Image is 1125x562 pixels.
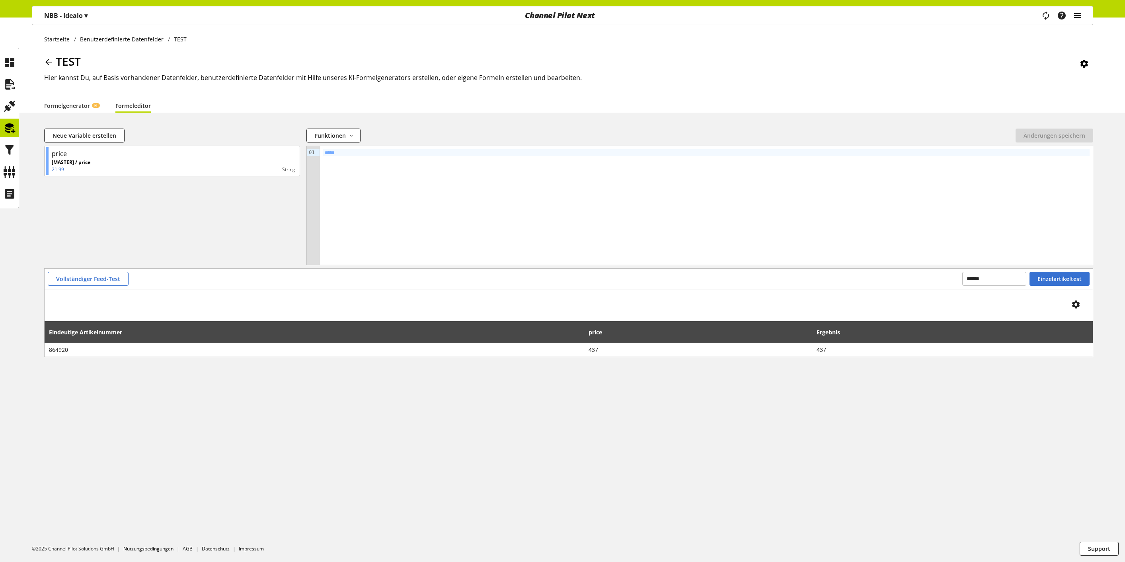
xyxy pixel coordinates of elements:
span: 437 [589,345,809,354]
div: 01 [307,149,316,156]
span: Support [1088,544,1110,553]
button: Einzelartikeltest [1029,272,1090,286]
button: Änderungen speichern [1016,129,1093,142]
a: Startseite [44,35,74,43]
span: Eindeutige Artikelnummer [49,328,122,336]
div: price [52,149,67,158]
div: String [90,166,295,173]
span: ▾ [84,11,88,20]
span: Vollständiger Feed-Test [56,275,120,283]
button: Vollständiger Feed-Test [48,272,129,286]
span: Funktionen [315,131,346,140]
button: Funktionen [306,129,361,142]
p: NBB - Idealo [44,11,88,20]
span: TEST [56,54,81,69]
a: FormelgeneratorKI [44,101,99,110]
span: Ergebnis [817,328,840,336]
a: Benutzerdefinierte Datenfelder [76,35,168,43]
span: Neue Variable erstellen [53,131,116,140]
span: Änderungen speichern [1024,131,1085,140]
a: Impressum [239,545,264,552]
span: Einzelartikeltest [1037,275,1082,283]
span: 864920 [49,345,580,354]
span: 437 [817,345,1088,354]
h2: Hier kannst Du, auf Basis vorhandener Datenfelder, benutzerdefinierte Datenfelder mit Hilfe unser... [44,73,1093,82]
span: price [589,328,602,336]
span: KI [94,103,97,108]
button: Support [1080,542,1119,556]
nav: main navigation [32,6,1093,25]
p: [MASTER] / price [52,159,90,166]
p: 21.99 [52,166,90,173]
a: Datenschutz [202,545,230,552]
a: AGB [183,545,193,552]
li: ©2025 Channel Pilot Solutions GmbH [32,545,123,552]
a: Nutzungsbedingungen [123,545,174,552]
a: Formeleditor [115,101,151,110]
button: Neue Variable erstellen [44,129,125,142]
